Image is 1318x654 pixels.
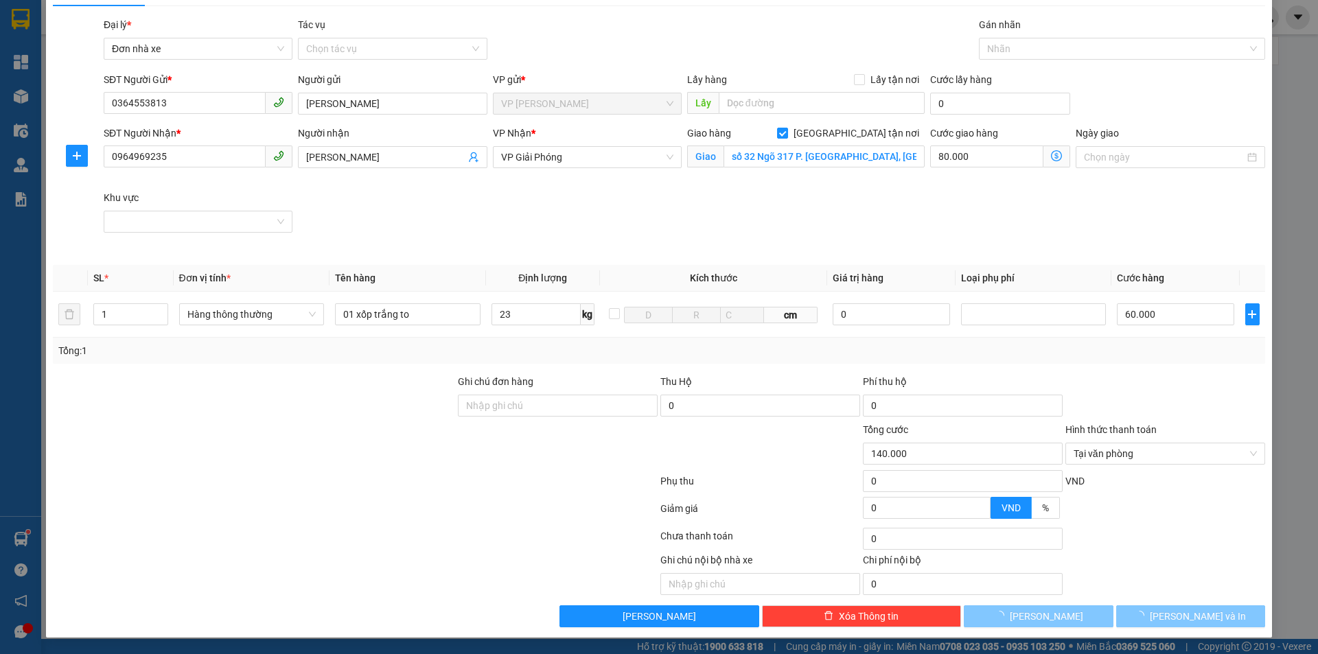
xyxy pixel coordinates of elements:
[979,19,1021,30] label: Gán nhãn
[1117,272,1164,283] span: Cước hàng
[687,92,719,114] span: Lấy
[187,304,316,325] span: Hàng thông thường
[112,38,284,59] span: Đơn nhà xe
[104,126,292,141] div: SĐT Người Nhận
[930,128,998,139] label: Cước giao hàng
[298,72,487,87] div: Người gửi
[335,303,481,325] input: VD: Bàn, Ghế
[493,128,531,139] span: VP Nhận
[45,60,134,71] strong: Hotline : 0889 23 23 23
[930,74,992,85] label: Cước lấy hàng
[930,93,1070,115] input: Cước lấy hàng
[458,395,658,417] input: Ghi chú đơn hàng
[863,374,1063,395] div: Phí thu hộ
[659,528,862,552] div: Chưa thanh toán
[719,92,925,114] input: Dọc đường
[1065,424,1157,435] label: Hình thức thanh toán
[1084,150,1244,165] input: Ngày giao
[623,609,696,624] span: [PERSON_NAME]
[687,145,724,167] span: Giao
[273,150,284,161] span: phone
[1051,150,1062,161] span: dollar-circle
[1135,611,1150,620] span: loading
[1002,502,1021,513] span: VND
[1074,443,1257,464] span: Tại văn phòng
[1065,476,1085,487] span: VND
[839,609,899,624] span: Xóa Thông tin
[995,611,1010,620] span: loading
[865,72,925,87] span: Lấy tận nơi
[964,605,1113,627] button: [PERSON_NAME]
[34,43,145,58] strong: PHIẾU GỬI HÀNG
[58,303,80,325] button: delete
[58,343,509,358] div: Tổng: 1
[863,424,908,435] span: Tổng cước
[762,605,962,627] button: deleteXóa Thông tin
[833,272,883,283] span: Giá trị hàng
[687,128,731,139] span: Giao hàng
[468,152,479,163] span: user-add
[298,19,325,30] label: Tác vụ
[1076,128,1119,139] label: Ngày giao
[824,611,833,622] span: delete
[581,303,594,325] span: kg
[47,73,131,100] strong: : [DOMAIN_NAME]
[720,307,764,323] input: C
[501,147,673,167] span: VP Giải Phóng
[147,14,263,32] span: LHP1510250384
[930,145,1043,167] input: Cước giao hàng
[690,272,737,283] span: Kích thước
[179,272,231,283] span: Đơn vị tính
[687,74,727,85] span: Lấy hàng
[1245,303,1260,325] button: plus
[493,72,682,87] div: VP gửi
[104,19,131,30] span: Đại lý
[660,552,860,573] div: Ghi chú nội bộ nhà xe
[518,272,567,283] span: Định lượng
[956,265,1112,292] th: Loại phụ phí
[1116,605,1265,627] button: [PERSON_NAME] và In
[104,72,292,87] div: SĐT Người Gửi
[660,376,692,387] span: Thu Hộ
[559,605,759,627] button: [PERSON_NAME]
[1042,502,1049,513] span: %
[1010,609,1083,624] span: [PERSON_NAME]
[672,307,721,323] input: R
[1150,609,1246,624] span: [PERSON_NAME] và In
[764,307,818,323] span: cm
[298,126,487,141] div: Người nhận
[335,272,375,283] span: Tên hàng
[104,190,292,205] div: Khu vực
[71,75,104,86] span: Website
[863,552,1063,573] div: Chi phí nội bộ
[66,145,88,167] button: plus
[833,303,949,325] input: 0
[788,126,925,141] span: [GEOGRAPHIC_DATA] tận nơi
[39,11,139,40] strong: CÔNG TY TNHH VĨNH QUANG
[624,307,673,323] input: D
[273,97,284,108] span: phone
[501,93,673,114] span: VP LÊ HỒNG PHONG
[1246,309,1259,320] span: plus
[8,23,31,88] img: logo
[659,501,862,525] div: Giảm giá
[724,145,925,167] input: Giao tận nơi
[458,376,533,387] label: Ghi chú đơn hàng
[93,272,104,283] span: SL
[659,474,862,498] div: Phụ thu
[67,150,87,161] span: plus
[660,573,860,595] input: Nhập ghi chú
